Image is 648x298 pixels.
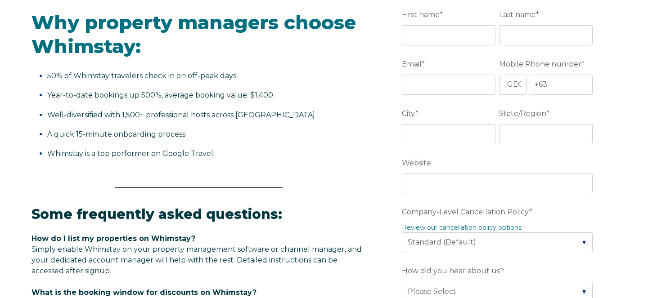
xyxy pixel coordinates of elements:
[402,205,529,219] span: Company-Level Cancellation Policy
[31,206,282,222] span: Some frequently asked questions:
[402,156,431,170] span: Website
[499,57,581,71] span: Mobile Phone number
[402,264,504,278] span: How did you hear about us?
[402,223,522,231] a: Review our cancellation policy options
[31,11,356,58] span: Why property managers choose Whimstay:
[47,71,236,80] span: 50% of Whimstay travelers check in on off-peak days
[499,107,546,120] span: State/Region
[47,149,213,158] span: Whimstay is a top performer on Google Travel
[402,57,422,71] span: Email
[47,111,315,119] span: Well-diversified with 1,500+ professional hosts across [GEOGRAPHIC_DATA]
[499,8,536,22] span: Last name
[31,288,256,297] span: What is the booking window for discounts on Whimstay?
[47,91,273,99] span: Year-to-date bookings up 500%, average booking value: $1,400
[47,130,185,138] span: A quick 15-minute onboarding process
[31,245,362,275] span: Simply enable Whimstay on your property management software or channel manager, and your dedicate...
[402,107,415,120] span: City
[402,8,440,22] span: First name
[31,234,195,243] span: How do I list my properties on Whimstay?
